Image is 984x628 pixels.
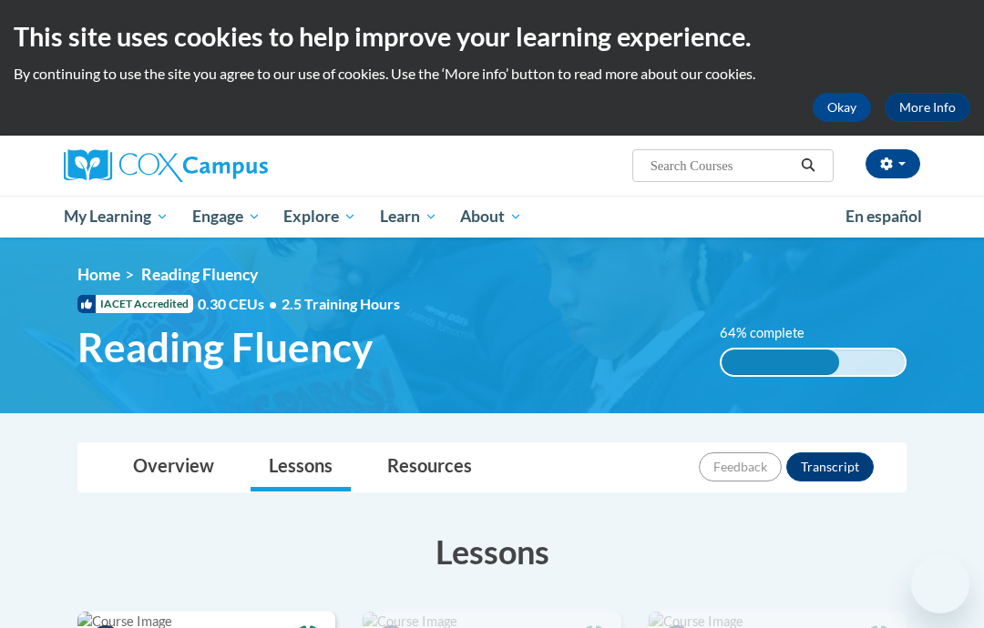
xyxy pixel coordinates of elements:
[794,155,822,177] button: Search
[115,443,232,491] a: Overview
[64,206,169,228] span: My Learning
[77,323,373,371] span: Reading Fluency
[380,206,437,228] span: Learn
[885,93,970,122] a: More Info
[460,206,522,228] span: About
[722,349,839,375] div: 64% complete
[77,529,907,574] h3: Lessons
[369,443,490,491] a: Resources
[14,64,970,84] p: By continuing to use the site you agree to our use of cookies. Use the ‘More info’ button to read...
[283,206,356,228] span: Explore
[846,207,922,226] span: En español
[180,196,272,238] a: Engage
[64,149,268,182] img: Cox Campus
[77,295,193,313] span: IACET Accredited
[449,196,535,238] a: About
[786,452,874,481] button: Transcript
[198,294,282,314] span: 0.30 CEUs
[141,265,258,284] span: Reading Fluency
[368,196,449,238] a: Learn
[282,295,400,312] span: 2.5 Training Hours
[834,198,934,236] a: En español
[14,18,970,55] h2: This site uses cookies to help improve your learning experience.
[52,196,180,238] a: My Learning
[272,196,368,238] a: Explore
[911,555,969,613] iframe: Button to launch messaging window
[813,93,871,122] button: Okay
[269,295,277,312] span: •
[866,149,920,178] button: Account Settings
[720,323,825,343] label: 64% complete
[50,196,934,238] div: Main menu
[64,149,331,182] a: Cox Campus
[251,443,351,491] a: Lessons
[77,265,120,284] a: Home
[649,155,794,177] input: Search Courses
[699,452,782,481] button: Feedback
[192,206,261,228] span: Engage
